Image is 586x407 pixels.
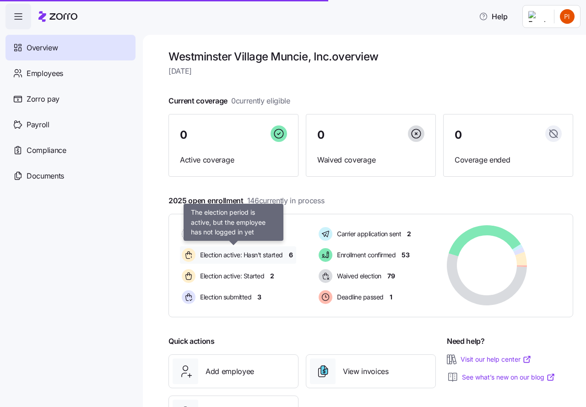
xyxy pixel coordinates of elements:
span: Active coverage [180,154,287,166]
span: 0 currently eligible [231,95,290,107]
span: Employees [27,68,63,79]
a: Employees [5,60,136,86]
span: Help [479,11,508,22]
a: Overview [5,35,136,60]
span: 6 [289,250,293,260]
span: Coverage ended [455,154,562,166]
span: Zorro pay [27,93,60,105]
span: Pending election window [197,229,270,239]
img: 24d6825ccf4887a4818050cadfd93e6d [560,9,575,24]
span: 0 [317,130,325,141]
span: 79 [387,271,395,281]
a: See what’s new on our blog [462,373,555,382]
img: Employer logo [528,11,547,22]
a: Compliance [5,137,136,163]
span: 2 [407,229,411,239]
span: 2025 open enrollment [168,195,324,206]
span: 0 [455,130,462,141]
span: 2 [270,271,274,281]
span: 146 currently in process [247,195,325,206]
span: Election submitted [197,293,251,302]
span: Carrier application sent [334,229,401,239]
span: Election active: Started [197,271,264,281]
a: Documents [5,163,136,189]
a: Zorro pay [5,86,136,112]
span: [DATE] [168,65,573,77]
span: Waived election [334,271,381,281]
span: Waived coverage [317,154,424,166]
span: View invoices [343,366,389,377]
span: Overview [27,42,58,54]
span: 3 [257,293,261,302]
span: Documents [27,170,64,182]
span: 0 [180,130,187,141]
span: Election active: Hasn't started [197,250,283,260]
a: Visit our help center [461,355,532,364]
span: Current coverage [168,95,290,107]
button: Help [472,7,515,26]
span: Compliance [27,145,66,156]
h1: Westminster Village Muncie, Inc. overview [168,49,573,64]
span: Quick actions [168,336,215,347]
span: Payroll [27,119,49,130]
span: Deadline passed [334,293,384,302]
span: Add employee [206,366,254,377]
span: Need help? [447,336,485,347]
span: Enrollment confirmed [334,250,396,260]
a: Payroll [5,112,136,137]
span: 53 [402,250,409,260]
span: 0 [276,229,280,239]
span: 1 [390,293,392,302]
